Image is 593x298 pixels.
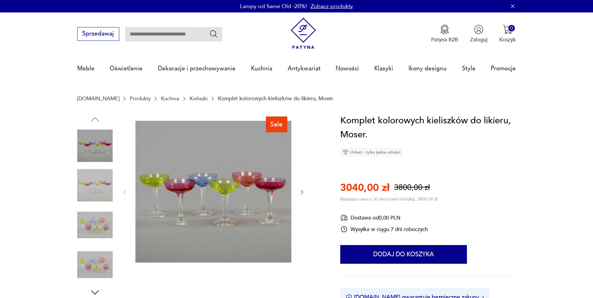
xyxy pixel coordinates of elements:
[340,245,467,264] button: Dodaj do koszyka
[374,54,393,83] a: Klasyki
[470,36,487,43] p: Zaloguj
[77,128,113,163] img: Zdjęcie produktu Komplet kolorowych kieliszków do likieru, Moser.
[77,32,119,37] a: Sprzedawaj
[340,214,428,222] div: Dostawa od 0,00 PLN
[340,114,516,142] h1: Komplet kolorowych kieliszków do likieru, Moser.
[77,27,119,41] button: Sprzedawaj
[110,54,143,83] a: Oświetlenie
[251,54,272,83] a: Kuchnia
[77,168,113,203] img: Zdjęcie produktu Komplet kolorowych kieliszków do likieru, Moser.
[508,25,515,31] div: 0
[161,96,179,102] a: Kuchnia
[503,25,512,34] img: Ikona koszyka
[431,36,458,43] p: Patyna B2B
[266,116,287,132] div: Sale
[340,181,389,195] p: 3040,00 zł
[288,18,319,49] img: Patyna - sklep z meblami i dekoracjami vintage
[440,25,449,34] img: Ikona medalu
[135,114,291,270] img: Zdjęcie produktu Komplet kolorowych kieliszków do likieru, Moser.
[491,54,516,83] a: Promocje
[340,214,348,222] img: Ikona dostawy
[340,225,428,233] div: Wysyłka w ciągu 7 dni roboczych
[394,182,430,193] p: 3800,00 zł
[343,149,348,155] img: Ikona diamentu
[340,196,437,202] p: Najniższa cena z 30 dni przed obniżką: 3800,00 zł
[77,247,113,282] img: Zdjęcie produktu Komplet kolorowych kieliszków do likieru, Moser.
[499,36,516,43] p: Koszyk
[209,29,218,38] button: Szukaj
[130,96,151,102] a: Produkty
[311,2,353,10] a: Zobacz produkty
[77,207,113,243] img: Zdjęcie produktu Komplet kolorowych kieliszków do likieru, Moser.
[336,54,359,83] a: Nowości
[190,96,208,102] a: Kieliszki
[218,96,334,102] p: Komplet kolorowych kieliszków do likieru, Moser.
[474,25,483,34] img: Ikonka użytkownika
[431,25,458,43] a: Ikona medaluPatyna B2B
[340,148,403,157] div: Unikat - tylko jedna sztuka!
[288,54,321,83] a: Antykwariat
[431,25,458,43] button: Patyna B2B
[77,96,120,102] a: [DOMAIN_NAME]
[462,54,476,83] a: Style
[470,25,487,43] button: Zaloguj
[77,54,95,83] a: Meble
[408,54,447,83] a: Ikony designu
[158,54,236,83] a: Dekoracje i przechowywanie
[240,2,307,10] p: Lampy od Same Old -20%!
[499,25,516,43] button: 0Koszyk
